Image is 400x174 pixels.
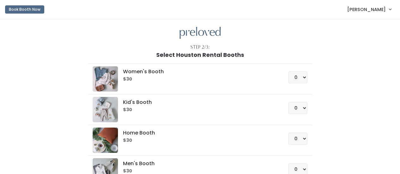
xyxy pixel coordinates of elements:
button: Book Booth Now [5,5,44,14]
h6: $30 [123,77,273,82]
img: preloved logo [180,27,221,39]
img: preloved logo [93,128,118,153]
a: [PERSON_NAME] [341,3,397,16]
h6: $30 [123,107,273,112]
h5: Men's Booth [123,161,273,166]
h1: Select Houston Rental Booths [156,52,244,58]
h5: Kid's Booth [123,99,273,105]
h5: Home Booth [123,130,273,136]
h5: Women's Booth [123,69,273,75]
img: preloved logo [93,66,118,92]
a: Book Booth Now [5,3,44,16]
img: preloved logo [93,97,118,122]
h6: $30 [123,169,273,174]
span: [PERSON_NAME] [347,6,386,13]
div: Step 2/3: [190,44,210,51]
h6: $30 [123,138,273,143]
